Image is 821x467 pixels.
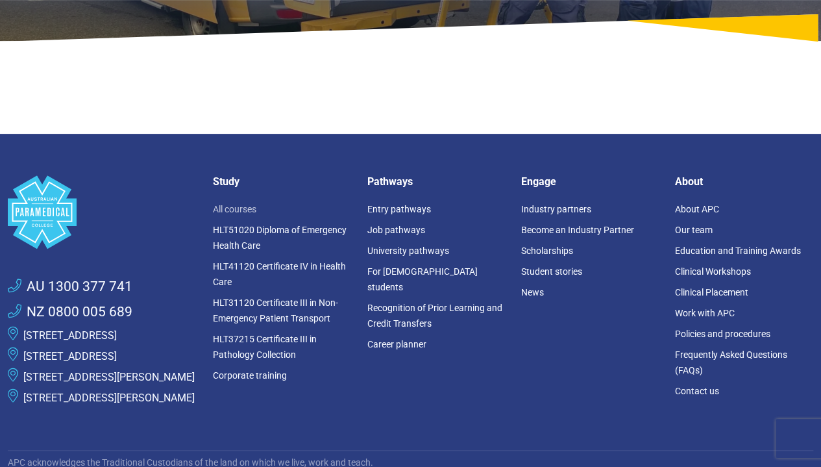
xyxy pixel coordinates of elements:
a: For [DEMOGRAPHIC_DATA] students [367,266,477,292]
a: Scholarships [521,246,573,256]
h5: Engage [521,175,659,188]
a: Policies and procedures [675,329,770,339]
a: NZ 0800 005 689 [8,302,132,323]
a: [STREET_ADDRESS][PERSON_NAME] [23,371,195,383]
a: Job pathways [367,225,424,235]
a: HLT37215 Certificate III in Pathology Collection [213,334,317,360]
a: HLT41120 Certificate IV in Health Care [213,261,346,287]
a: Frequently Asked Questions (FAQs) [675,349,787,375]
a: [STREET_ADDRESS][PERSON_NAME] [23,392,195,404]
a: Corporate training [213,370,287,381]
a: Space [8,175,197,249]
a: Education and Training Awards [675,246,801,256]
a: Recognition of Prior Learning and Credit Transfers [367,303,502,329]
a: HLT51020 Diploma of Emergency Health Care [213,225,347,251]
a: Our team [675,225,713,235]
a: Career planner [367,339,426,349]
a: [STREET_ADDRESS] [23,329,117,342]
a: Clinical Placement [675,287,748,297]
a: Clinical Workshops [675,266,751,277]
a: Student stories [521,266,582,277]
a: Become an Industry Partner [521,225,634,235]
h5: About [675,175,813,188]
a: News [521,287,544,297]
a: About APC [675,204,719,214]
a: Entry pathways [367,204,430,214]
a: Work with APC [675,308,735,318]
a: [STREET_ADDRESS] [23,350,117,362]
h5: Study [213,175,351,188]
a: HLT31120 Certificate III in Non-Emergency Patient Transport [213,297,338,323]
a: Contact us [675,386,719,396]
a: University pathways [367,246,448,256]
a: All courses [213,204,256,214]
a: Industry partners [521,204,591,214]
a: AU 1300 377 741 [8,277,132,297]
h5: Pathways [367,175,505,188]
